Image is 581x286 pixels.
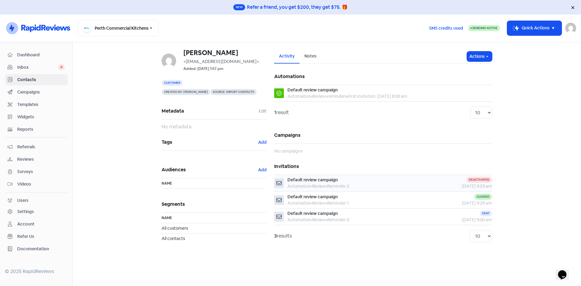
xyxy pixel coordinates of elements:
[326,200,327,206] b: •
[427,200,492,206] div: [DATE] 9:29 am
[274,109,289,116] div: result
[162,165,258,174] span: Audiences
[210,89,257,95] span: Source: Import contacts
[162,107,258,116] span: Metadata
[162,123,267,130] div: No metadata
[5,62,67,73] a: Inbox 0
[5,124,67,135] a: Reports
[311,200,312,206] b: •
[5,141,67,153] a: Referrals
[5,87,67,98] a: Campaigns
[258,139,267,146] button: Add
[162,196,267,212] h5: Segments
[17,144,65,150] span: Referrals
[304,53,317,59] div: Notes
[466,177,492,183] div: Deactivated
[311,94,312,99] b: •
[348,94,407,99] span: First invitation: [DATE] 8:00 am
[17,233,65,240] span: Refer Us
[429,25,463,31] span: SMS credits used
[162,236,185,241] span: All contacts
[162,54,176,68] img: 53cd554a5fd4355f4492ab33fa0045ed
[5,179,67,190] a: Videos
[233,4,245,10] span: New
[287,87,338,93] div: Default review campaign
[162,80,183,86] span: Customer
[274,148,302,154] span: No campaigns
[274,68,492,85] h5: Automations
[58,64,65,70] span: 0
[17,101,65,108] span: Templates
[287,94,311,99] span: Automation
[5,74,67,85] a: Contacts
[162,213,267,223] th: Name
[5,99,67,110] a: Templates
[287,217,349,223] div: Automation Review Reminder 0
[5,219,67,230] a: Account
[5,206,67,217] a: Settings
[279,53,295,59] div: Activity
[327,94,347,99] span: reminders
[274,232,292,240] div: results
[347,94,348,99] b: •
[326,94,327,99] b: •
[183,49,267,56] h6: [PERSON_NAME]
[467,51,492,61] button: Actions
[5,243,67,255] a: Documentation
[274,127,492,143] h5: Campaigns
[5,154,67,165] a: Reviews
[474,194,492,200] div: Clicked
[287,194,338,199] span: Default review campaign
[312,94,326,99] span: Review
[258,166,267,173] button: Add
[17,77,65,83] span: Contacts
[17,181,65,187] span: Videos
[17,221,34,227] div: Account
[17,52,65,58] span: Dashboard
[326,217,327,222] b: •
[287,183,349,189] div: Automation Review Reminder 2
[17,169,65,175] span: Surveys
[507,21,562,35] button: Quick Actions
[247,4,348,11] div: Refer a friend, you get $200, they get $75. 🎁
[162,138,258,147] span: Tags
[5,166,67,177] a: Surveys
[162,89,210,95] span: Created by: [PERSON_NAME]
[472,26,497,30] span: Sending Active
[17,126,65,133] span: Reports
[427,217,492,223] div: [DATE] 9:00 am
[5,111,67,123] a: Widgets
[5,49,67,61] a: Dashboard
[274,233,277,239] strong: 3
[556,262,575,280] iframe: chat widget
[274,158,492,175] h5: Invitations
[17,64,58,71] span: Inbox
[427,183,492,189] div: [DATE] 9:29 am
[5,268,67,275] div: © 2025 RapidReviews
[468,25,500,32] a: Sending Active
[480,210,492,216] div: Sent
[287,177,338,182] span: Default review campaign
[311,217,312,222] b: •
[183,59,259,64] span: <[EMAIL_ADDRESS][DOMAIN_NAME]>
[17,246,65,252] span: Documentation
[17,114,65,120] span: Widgets
[5,231,67,242] a: Refer Us
[77,20,159,36] button: Perth Commercial Kitchens
[424,25,468,31] a: SMS credits used
[5,195,67,206] a: Users
[17,89,65,95] span: Campaigns
[287,211,338,216] span: Default review campaign
[274,109,276,116] strong: 1
[311,183,312,189] b: •
[162,178,267,189] th: Name
[162,225,188,231] span: All customers
[17,197,28,204] div: Users
[326,183,327,189] b: •
[183,66,223,72] small: Added: [DATE] 1:57 pm
[287,200,349,206] div: Automation Review Reminder 1
[17,156,65,163] span: Reviews
[565,23,576,34] img: User
[17,209,34,215] div: Settings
